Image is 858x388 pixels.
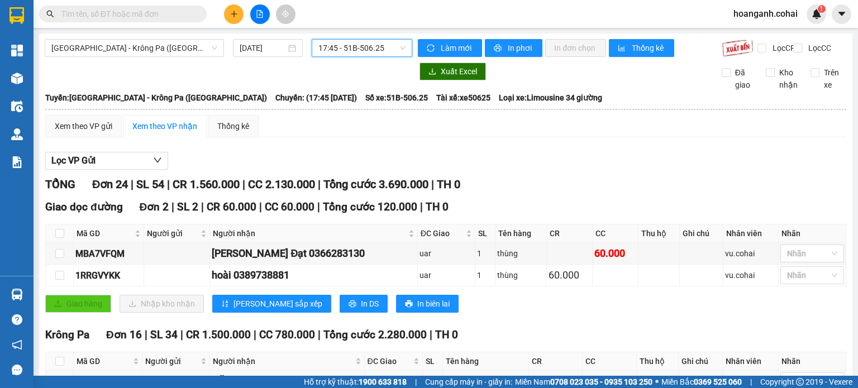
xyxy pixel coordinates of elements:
[594,246,636,261] div: 60.000
[230,10,238,18] span: plus
[497,247,545,260] div: thùng
[153,156,162,165] span: down
[495,224,547,243] th: Tên hàng
[259,200,262,213] span: |
[61,8,193,20] input: Tìm tên, số ĐT hoặc mã đơn
[477,269,493,281] div: 1
[418,39,482,57] button: syncLàm mới
[679,352,723,371] th: Ghi chú
[661,376,742,388] span: Miền Bắc
[207,200,256,213] span: CR 60.000
[180,328,183,341] span: |
[140,200,169,213] span: Đơn 2
[171,200,174,213] span: |
[497,269,545,281] div: thùng
[173,178,240,191] span: CR 1.560.000
[131,178,134,191] span: |
[75,269,142,282] div: 1RRGVYKK
[45,200,123,213] span: Giao dọc đường
[499,92,602,104] span: Loại xe: Limousine 34 giường
[477,247,493,260] div: 1
[233,298,322,310] span: [PERSON_NAME] sắp xếp
[120,295,204,313] button: downloadNhập kho nhận
[11,156,23,168] img: solution-icon
[725,269,776,281] div: vu.cohai
[796,378,804,386] span: copyright
[340,295,388,313] button: printerIn DS
[242,178,245,191] span: |
[638,224,680,243] th: Thu hộ
[318,40,406,56] span: 17:45 - 51B-506.25
[276,4,295,24] button: aim
[254,328,256,341] span: |
[304,376,407,388] span: Hỗ trợ kỹ thuật:
[212,295,331,313] button: sort-ascending[PERSON_NAME] sắp xếp
[323,200,417,213] span: Tổng cước 120.000
[723,224,779,243] th: Nhân viên
[819,5,823,13] span: 1
[167,178,170,191] span: |
[723,352,779,371] th: Nhân viên
[423,352,443,371] th: SL
[632,42,665,54] span: Thống kê
[51,40,217,56] span: Sài Gòn - Krông Pa (Uar)
[420,247,473,260] div: uar
[11,289,23,300] img: warehouse-icon
[368,355,412,367] span: ĐC Giao
[77,227,132,239] span: Mã GD
[11,128,23,140] img: warehouse-icon
[508,42,533,54] span: In phơi
[12,314,22,325] span: question-circle
[618,44,627,53] span: bar-chart
[217,120,249,132] div: Thống kê
[428,68,436,76] span: download
[436,92,490,104] span: Tài xế: xe50625
[259,328,315,341] span: CC 780.000
[775,66,802,91] span: Kho nhận
[92,178,128,191] span: Đơn 24
[417,298,450,310] span: In biên lai
[420,200,423,213] span: |
[136,178,164,191] span: SL 54
[550,377,652,386] strong: 0708 023 035 - 0935 103 250
[212,246,415,261] div: [PERSON_NAME] Đạt 0366283130
[583,352,636,371] th: CC
[441,42,473,54] span: Làm mới
[12,339,22,350] span: notification
[275,92,357,104] span: Chuyến: (17:45 [DATE])
[609,39,674,57] button: bar-chartThống kê
[435,328,458,341] span: TH 0
[147,227,199,239] span: Người gửi
[547,224,593,243] th: CR
[545,39,606,57] button: In đơn chọn
[494,44,503,53] span: printer
[781,355,843,367] div: Nhãn
[213,355,353,367] span: Người nhận
[132,120,197,132] div: Xem theo VP nhận
[186,328,251,341] span: CR 1.500.000
[731,66,758,91] span: Đã giao
[240,42,285,54] input: 12/09/2025
[250,4,270,24] button: file-add
[768,42,797,54] span: Lọc CR
[45,93,267,102] b: Tuyến: [GEOGRAPHIC_DATA] - Krông Pa ([GEOGRAPHIC_DATA])
[427,44,436,53] span: sync
[265,200,314,213] span: CC 60.000
[318,178,321,191] span: |
[426,200,449,213] span: TH 0
[224,4,244,24] button: plus
[145,328,147,341] span: |
[529,352,583,371] th: CR
[145,355,198,367] span: Người gửi
[45,328,89,341] span: Krông Pa
[365,92,428,104] span: Số xe: 51B-506.25
[75,247,142,261] div: MBA7VFQM
[420,63,486,80] button: downloadXuất Excel
[55,120,112,132] div: Xem theo VP gửi
[837,9,847,19] span: caret-down
[221,300,229,309] span: sort-ascending
[593,224,638,243] th: CC
[405,300,413,309] span: printer
[722,39,754,57] img: 9k=
[441,65,477,78] span: Xuất Excel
